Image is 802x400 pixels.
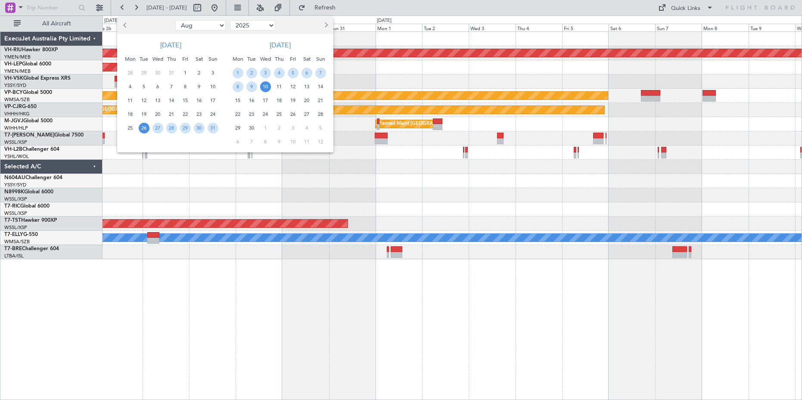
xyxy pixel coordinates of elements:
[208,123,218,133] span: 31
[192,121,206,135] div: 30-8-2025
[206,52,220,66] div: Sun
[206,107,220,121] div: 24-8-2025
[231,80,245,93] div: 8-9-2025
[123,121,137,135] div: 25-8-2025
[139,81,149,92] span: 5
[245,52,258,66] div: Tue
[315,136,326,147] span: 12
[139,109,149,120] span: 19
[123,52,137,66] div: Mon
[152,81,163,92] span: 6
[180,81,191,92] span: 8
[300,80,314,93] div: 13-9-2025
[302,95,312,106] span: 20
[302,136,312,147] span: 11
[245,93,258,107] div: 16-9-2025
[274,95,285,106] span: 18
[300,93,314,107] div: 20-9-2025
[260,68,271,78] span: 3
[245,66,258,80] div: 2-9-2025
[137,52,151,66] div: Tue
[246,109,257,120] span: 23
[192,66,206,80] div: 2-8-2025
[165,80,178,93] div: 7-8-2025
[192,93,206,107] div: 16-8-2025
[300,66,314,80] div: 6-9-2025
[231,107,245,121] div: 22-9-2025
[288,109,298,120] span: 26
[300,121,314,135] div: 4-10-2025
[123,80,137,93] div: 4-8-2025
[286,80,300,93] div: 12-9-2025
[178,52,192,66] div: Fri
[315,68,326,78] span: 7
[260,136,271,147] span: 8
[231,121,245,135] div: 29-9-2025
[245,121,258,135] div: 30-9-2025
[288,68,298,78] span: 5
[246,81,257,92] span: 9
[321,19,330,32] button: Next month
[166,109,177,120] span: 21
[180,68,191,78] span: 1
[151,93,165,107] div: 13-8-2025
[180,95,191,106] span: 15
[121,19,130,32] button: Previous month
[152,95,163,106] span: 13
[300,52,314,66] div: Sat
[286,121,300,135] div: 3-10-2025
[208,81,218,92] span: 10
[231,66,245,80] div: 1-9-2025
[165,121,178,135] div: 28-8-2025
[245,80,258,93] div: 9-9-2025
[206,121,220,135] div: 31-8-2025
[194,109,205,120] span: 23
[245,135,258,149] div: 7-10-2025
[302,68,312,78] span: 6
[125,95,136,106] span: 11
[194,123,205,133] span: 30
[125,68,136,78] span: 28
[233,123,243,133] span: 29
[258,107,272,121] div: 24-9-2025
[286,52,300,66] div: Fri
[274,136,285,147] span: 9
[208,109,218,120] span: 24
[286,66,300,80] div: 5-9-2025
[315,81,326,92] span: 14
[274,81,285,92] span: 11
[288,95,298,106] span: 19
[272,135,286,149] div: 9-10-2025
[125,81,136,92] span: 4
[272,66,286,80] div: 4-9-2025
[166,123,177,133] span: 28
[192,107,206,121] div: 23-8-2025
[315,95,326,106] span: 21
[272,93,286,107] div: 18-9-2025
[233,81,243,92] span: 8
[194,81,205,92] span: 9
[302,81,312,92] span: 13
[258,66,272,80] div: 3-9-2025
[180,109,191,120] span: 22
[137,121,151,135] div: 26-8-2025
[165,93,178,107] div: 14-8-2025
[165,52,178,66] div: Thu
[233,109,243,120] span: 22
[206,66,220,80] div: 3-8-2025
[315,123,326,133] span: 5
[258,121,272,135] div: 1-10-2025
[137,66,151,80] div: 29-7-2025
[192,80,206,93] div: 9-8-2025
[300,107,314,121] div: 27-9-2025
[151,66,165,80] div: 30-7-2025
[314,66,327,80] div: 7-9-2025
[180,123,191,133] span: 29
[123,93,137,107] div: 11-8-2025
[178,107,192,121] div: 22-8-2025
[272,107,286,121] div: 25-9-2025
[137,80,151,93] div: 5-8-2025
[139,95,149,106] span: 12
[260,81,271,92] span: 10
[314,52,327,66] div: Sun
